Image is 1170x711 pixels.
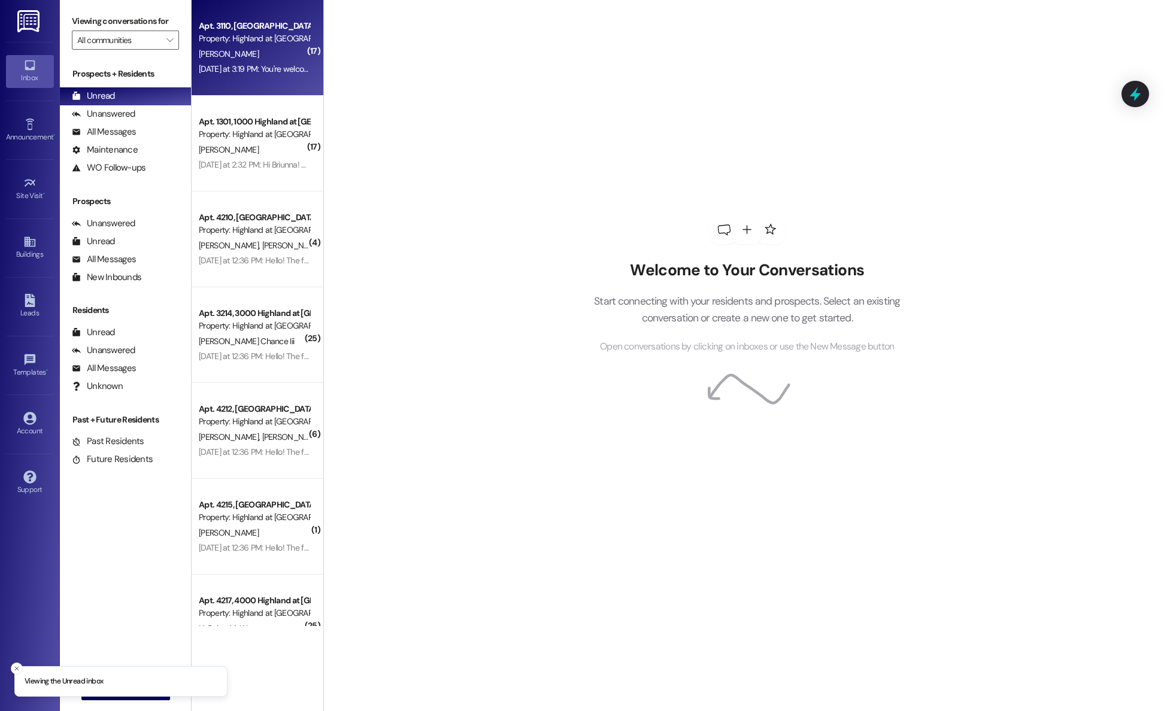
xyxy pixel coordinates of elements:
button: Close toast [11,663,23,674]
div: Unanswered [72,217,135,230]
span: [PERSON_NAME] [199,240,262,251]
div: Apt. 4215, [GEOGRAPHIC_DATA] at [GEOGRAPHIC_DATA] [199,499,310,511]
span: [PERSON_NAME] [199,48,259,59]
div: Maintenance [72,144,138,156]
div: [DATE] at 12:36 PM: Hello! The fire alarm company will start sounding the alarms shortly. They wi... [199,446,913,457]
span: [PERSON_NAME] [262,240,322,251]
p: Viewing the Unread inbox [25,676,103,687]
div: Prospects + Residents [60,68,191,80]
span: M. Waqas [229,623,264,634]
div: [DATE] at 12:36 PM: Hello! The fire alarm company will start sounding the alarms shortly. They wi... [199,542,913,553]
a: Site Visit • [6,173,54,205]
div: Unread [72,326,115,339]
a: Templates • [6,350,54,382]
div: All Messages [72,253,136,266]
span: • [43,190,45,198]
span: [PERSON_NAME] Chance Iii [199,336,294,347]
div: All Messages [72,126,136,138]
div: WO Follow-ups [72,162,146,174]
span: [PERSON_NAME] [262,432,322,442]
div: New Inbounds [72,271,141,284]
label: Viewing conversations for [72,12,179,31]
span: Open conversations by clicking on inboxes or use the New Message button [600,339,894,354]
span: • [46,366,48,375]
div: Apt. 4217, 4000 Highland at [GEOGRAPHIC_DATA] [199,594,310,607]
div: Property: Highland at [GEOGRAPHIC_DATA] [199,224,310,236]
div: Property: Highland at [GEOGRAPHIC_DATA] [199,415,310,428]
div: Apt. 3214, 3000 Highland at [GEOGRAPHIC_DATA] [199,307,310,320]
div: [DATE] at 12:36 PM: Hello! The fire alarm company will start sounding the alarms shortly. They wi... [199,351,913,361]
span: [PERSON_NAME] [199,432,262,442]
span: [PERSON_NAME] [199,527,259,538]
div: Property: Highland at [GEOGRAPHIC_DATA] [199,511,310,524]
div: Past Residents [72,435,144,448]
div: Unknown [72,380,123,393]
div: [DATE] at 3:19 PM: You're welcome! [199,63,317,74]
div: Future Residents [72,453,153,466]
h2: Welcome to Your Conversations [576,261,919,280]
span: • [53,131,55,139]
div: [DATE] at 12:36 PM: Hello! The fire alarm company will start sounding the alarms shortly. They wi... [199,255,913,266]
span: H. Bolus [199,623,229,634]
a: Account [6,408,54,440]
div: Property: Highland at [GEOGRAPHIC_DATA] [199,320,310,332]
div: Apt. 3110, [GEOGRAPHIC_DATA] at [GEOGRAPHIC_DATA] [199,20,310,32]
div: Residents [60,304,191,317]
div: All Messages [72,362,136,375]
div: Unanswered [72,108,135,120]
div: Property: Highland at [GEOGRAPHIC_DATA] [199,32,310,45]
div: Property: Highland at [GEOGRAPHIC_DATA] [199,607,310,619]
a: Leads [6,290,54,323]
a: Buildings [6,232,54,264]
div: Apt. 1301, 1000 Highland at [GEOGRAPHIC_DATA] [199,116,310,128]
div: Unanswered [72,344,135,357]
div: Apt. 4212, [GEOGRAPHIC_DATA] at [GEOGRAPHIC_DATA] [199,403,310,415]
i:  [166,35,173,45]
div: Past + Future Residents [60,414,191,426]
p: Start connecting with your residents and prospects. Select an existing conversation or create a n... [576,293,919,327]
div: Apt. 4210, [GEOGRAPHIC_DATA] at [GEOGRAPHIC_DATA] [199,211,310,224]
a: Inbox [6,55,54,87]
img: ResiDesk Logo [17,10,42,32]
span: [PERSON_NAME] [199,144,259,155]
div: Unread [72,235,115,248]
div: Prospects [60,195,191,208]
div: Unread [72,90,115,102]
a: Support [6,467,54,499]
input: All communities [77,31,160,50]
div: Property: Highland at [GEOGRAPHIC_DATA] [199,128,310,141]
div: [DATE] at 2:32 PM: Hi Briunna! Just a reminder that your renewal offer expires [DATE]. I wanted t... [199,159,959,170]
